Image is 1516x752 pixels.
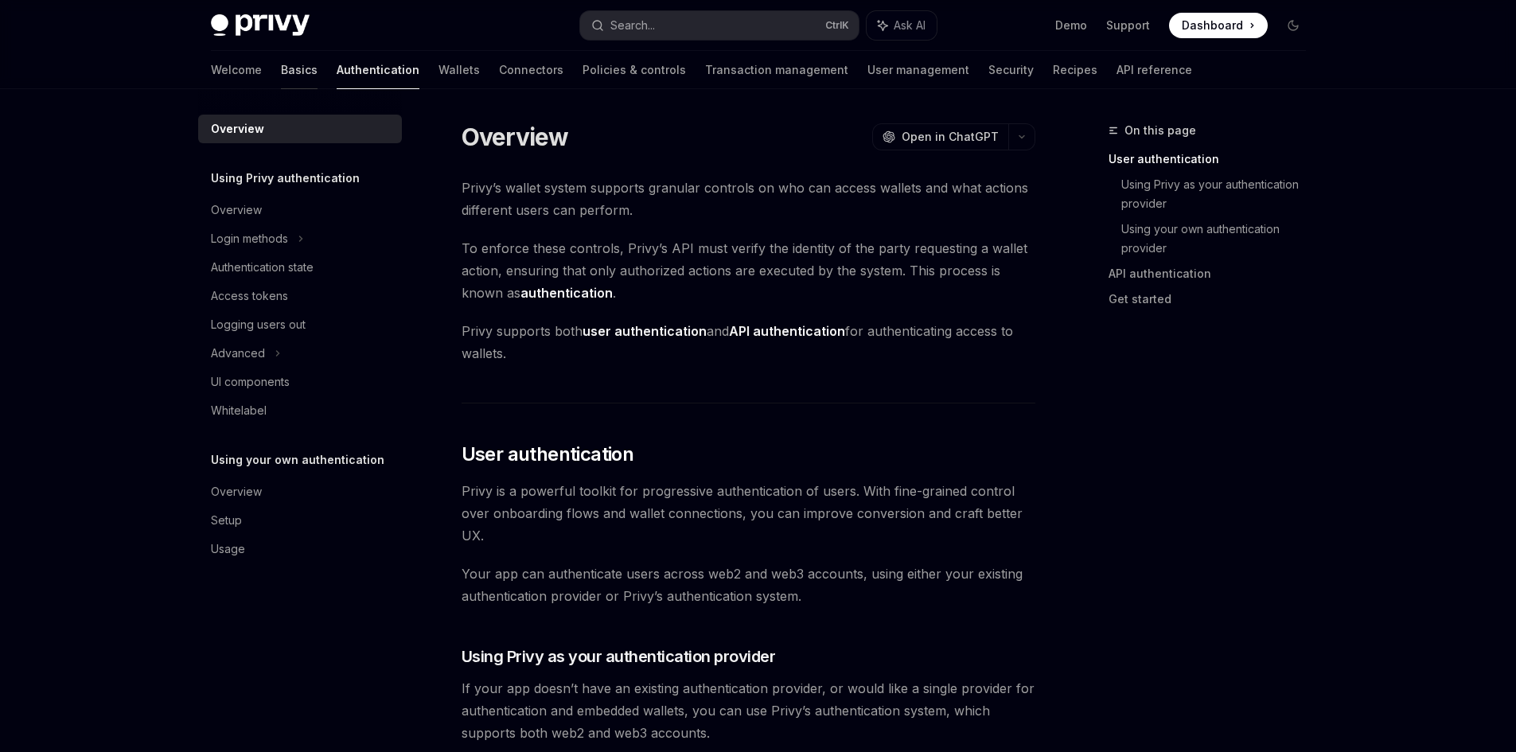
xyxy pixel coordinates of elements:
span: To enforce these controls, Privy’s API must verify the identity of the party requesting a wallet ... [462,237,1035,304]
a: Dashboard [1169,13,1268,38]
div: Access tokens [211,286,288,306]
span: Your app can authenticate users across web2 and web3 accounts, using either your existing authent... [462,563,1035,607]
div: UI components [211,372,290,392]
div: Logging users out [211,315,306,334]
a: Get started [1109,286,1319,312]
h5: Using Privy authentication [211,169,360,188]
a: Basics [281,51,318,89]
div: Overview [211,482,262,501]
a: Access tokens [198,282,402,310]
div: Usage [211,540,245,559]
span: Open in ChatGPT [902,129,999,145]
a: Whitelabel [198,396,402,425]
a: Using Privy as your authentication provider [1121,172,1319,216]
a: Demo [1055,18,1087,33]
a: Authentication [337,51,419,89]
span: Ask AI [894,18,926,33]
div: Authentication state [211,258,314,277]
strong: API authentication [729,323,845,339]
a: Overview [198,196,402,224]
button: Ask AI [867,11,937,40]
div: Search... [610,16,655,35]
h1: Overview [462,123,569,151]
a: API authentication [1109,261,1319,286]
strong: user authentication [583,323,707,339]
span: Privy is a powerful toolkit for progressive authentication of users. With fine-grained control ov... [462,480,1035,547]
button: Search...CtrlK [580,11,859,40]
a: Overview [198,477,402,506]
button: Open in ChatGPT [872,123,1008,150]
img: dark logo [211,14,310,37]
a: Transaction management [705,51,848,89]
a: Logging users out [198,310,402,339]
h5: Using your own authentication [211,450,384,470]
button: Toggle dark mode [1280,13,1306,38]
strong: authentication [520,285,613,301]
a: Connectors [499,51,563,89]
span: If your app doesn’t have an existing authentication provider, or would like a single provider for... [462,677,1035,744]
div: Whitelabel [211,401,267,420]
a: Overview [198,115,402,143]
a: Usage [198,535,402,563]
div: Overview [211,201,262,220]
span: Ctrl K [825,19,849,32]
a: User authentication [1109,146,1319,172]
a: UI components [198,368,402,396]
a: Authentication state [198,253,402,282]
div: Login methods [211,229,288,248]
a: Using your own authentication provider [1121,216,1319,261]
div: Advanced [211,344,265,363]
div: Setup [211,511,242,530]
a: Recipes [1053,51,1097,89]
a: Support [1106,18,1150,33]
span: Privy’s wallet system supports granular controls on who can access wallets and what actions diffe... [462,177,1035,221]
a: Wallets [438,51,480,89]
span: Dashboard [1182,18,1243,33]
span: User authentication [462,442,634,467]
span: Using Privy as your authentication provider [462,645,776,668]
div: Overview [211,119,264,138]
span: Privy supports both and for authenticating access to wallets. [462,320,1035,364]
a: Welcome [211,51,262,89]
a: Security [988,51,1034,89]
a: User management [867,51,969,89]
span: On this page [1124,121,1196,140]
a: API reference [1117,51,1192,89]
a: Setup [198,506,402,535]
a: Policies & controls [583,51,686,89]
